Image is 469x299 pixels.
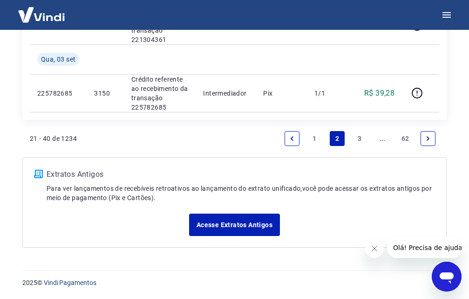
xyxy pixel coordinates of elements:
[94,89,116,98] p: 3150
[44,279,96,286] a: Vindi Pagamentos
[421,131,435,146] a: Next page
[41,55,75,64] span: Qua, 03 set
[47,184,435,202] p: Para ver lançamentos de recebíveis retroativos ao lançamento do extrato unificado, você pode aces...
[37,89,79,98] p: 225782685
[281,127,439,150] ul: Pagination
[398,131,413,146] a: Page 62
[330,131,345,146] a: Page 2 is your current page
[34,170,43,178] img: ícone
[22,278,447,288] p: 2025 ©
[189,214,280,236] a: Acesse Extratos Antigos
[353,131,367,146] a: Page 3
[387,237,462,258] iframe: Mensagem da empresa
[365,239,384,258] iframe: Fechar mensagem
[375,131,390,146] a: Jump forward
[432,262,462,292] iframe: Botão para abrir a janela de mensagens
[307,131,322,146] a: Page 1
[203,89,248,98] p: Intermediador
[263,89,299,98] p: Pix
[364,88,394,99] p: R$ 39,28
[285,131,299,146] a: Previous page
[47,169,435,180] p: Extratos Antigos
[131,75,189,112] p: Crédito referente ao recebimento da transação 225782685
[30,134,77,143] p: 21 - 40 de 1234
[6,7,78,14] span: Olá! Precisa de ajuda?
[11,0,72,29] img: Vindi
[314,89,342,98] p: 1/1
